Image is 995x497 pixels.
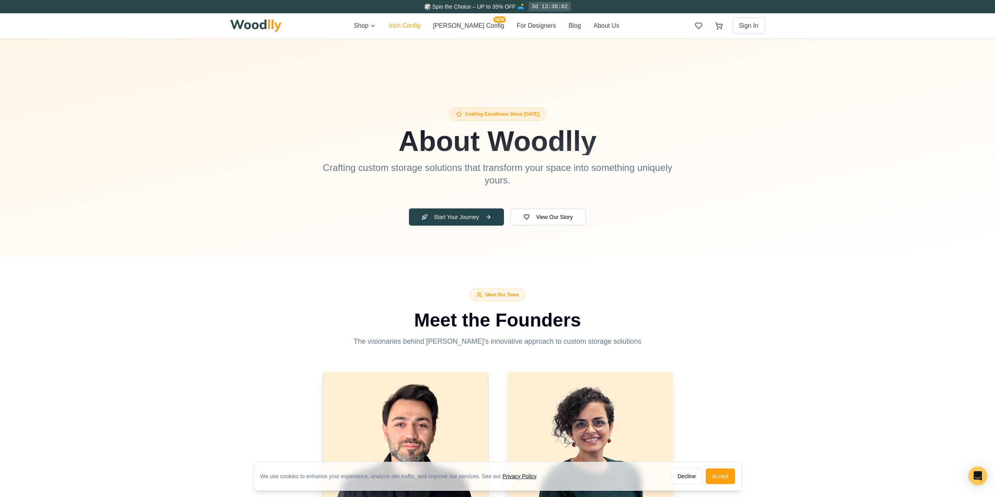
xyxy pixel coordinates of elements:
button: Inch Config [389,21,420,31]
h2: Meet the Founders [279,311,717,330]
button: Sign In [732,18,765,34]
button: Decline [671,468,703,484]
a: Privacy Policy [502,473,536,479]
button: Accept [706,468,735,484]
div: Meet Our Team [470,288,526,301]
div: 3d 13:38:02 [529,2,571,11]
button: [PERSON_NAME] ConfigNEW [433,21,504,31]
button: Start Your Journey [409,208,504,226]
span: NEW [493,16,506,23]
button: For Designers [517,21,556,31]
span: 🎲 Spin the Choice – UP to 35% OFF 🛋️ [424,4,524,10]
h1: About Woodlly [279,127,717,155]
button: Blog [568,21,581,31]
button: Shop [354,21,376,31]
button: About Us [593,21,619,31]
div: Crafting Excellence Since [DATE] [449,108,546,121]
p: Crafting custom storage solutions that transform your space into something uniquely yours. [323,161,673,187]
p: The visionaries behind [PERSON_NAME]'s innovative approach to custom storage solutions [348,336,648,347]
button: View Our Story [510,208,586,226]
div: We use cookies to enhance your experience, analyze site traffic, and improve our services. See our . [260,472,544,480]
img: Woodlly [230,20,282,32]
div: Open Intercom Messenger [968,466,987,485]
